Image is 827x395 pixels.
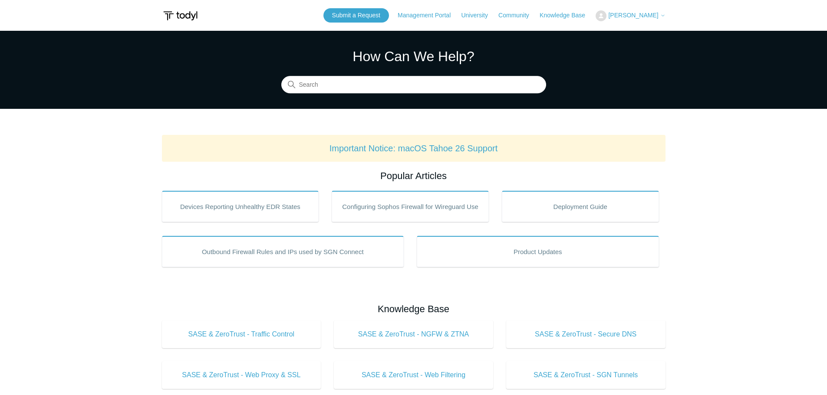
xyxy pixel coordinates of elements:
span: SASE & ZeroTrust - Web Filtering [347,370,480,380]
span: SASE & ZeroTrust - Web Proxy & SSL [175,370,308,380]
button: [PERSON_NAME] [596,10,665,21]
span: SASE & ZeroTrust - Traffic Control [175,329,308,340]
h2: Popular Articles [162,169,666,183]
span: SASE & ZeroTrust - NGFW & ZTNA [347,329,480,340]
a: Submit a Request [323,8,389,23]
a: SASE & ZeroTrust - Secure DNS [506,320,666,348]
a: SASE & ZeroTrust - NGFW & ZTNA [334,320,493,348]
input: Search [281,76,546,94]
span: SASE & ZeroTrust - SGN Tunnels [519,370,652,380]
a: Devices Reporting Unhealthy EDR States [162,191,319,222]
h2: Knowledge Base [162,302,666,316]
a: Community [498,11,538,20]
a: Product Updates [417,236,659,267]
h1: How Can We Help? [281,46,546,67]
a: Outbound Firewall Rules and IPs used by SGN Connect [162,236,404,267]
a: Configuring Sophos Firewall for Wireguard Use [332,191,489,222]
a: SASE & ZeroTrust - Traffic Control [162,320,321,348]
img: Todyl Support Center Help Center home page [162,8,199,24]
span: [PERSON_NAME] [608,12,658,19]
span: SASE & ZeroTrust - Secure DNS [519,329,652,340]
a: SASE & ZeroTrust - Web Filtering [334,361,493,389]
a: Important Notice: macOS Tahoe 26 Support [329,144,498,153]
a: Management Portal [398,11,459,20]
a: Knowledge Base [540,11,594,20]
a: SASE & ZeroTrust - Web Proxy & SSL [162,361,321,389]
a: SASE & ZeroTrust - SGN Tunnels [506,361,666,389]
a: University [461,11,496,20]
a: Deployment Guide [502,191,659,222]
